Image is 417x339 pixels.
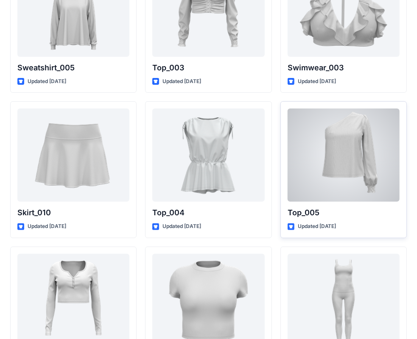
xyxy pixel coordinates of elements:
p: Swimwear_003 [288,62,400,74]
p: Top_003 [152,62,264,74]
a: Skirt_010 [17,108,129,202]
p: Updated [DATE] [28,222,66,231]
a: Top_004 [152,108,264,202]
p: Top_005 [288,207,400,219]
p: Updated [DATE] [298,77,336,86]
p: Updated [DATE] [162,77,201,86]
p: Updated [DATE] [298,222,336,231]
p: Sweatshirt_005 [17,62,129,74]
p: Skirt_010 [17,207,129,219]
p: Updated [DATE] [162,222,201,231]
p: Top_004 [152,207,264,219]
a: Top_005 [288,108,400,202]
p: Updated [DATE] [28,77,66,86]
